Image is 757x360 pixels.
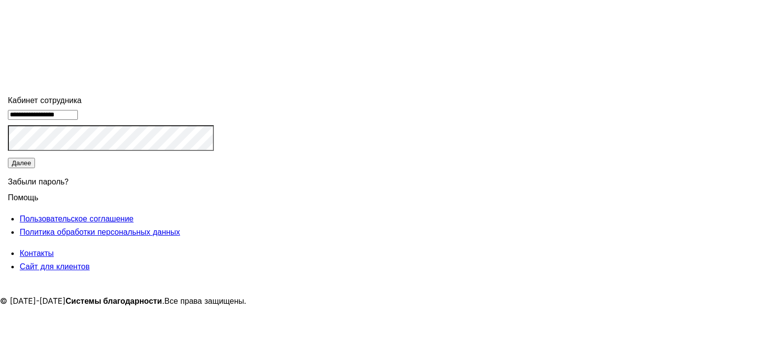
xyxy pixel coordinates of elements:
[8,158,35,168] button: Далее
[8,169,214,191] div: Забыли пароль?
[20,227,180,237] a: Политика обработки персональных данных
[8,186,38,202] span: Помощь
[165,296,247,306] span: Все права защищены.
[20,261,90,271] a: Сайт для клиентов
[20,248,54,258] a: Контакты
[8,94,214,107] div: Кабинет сотрудника
[20,214,134,223] a: Пользовательское соглашение
[66,296,162,306] strong: Системы благодарности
